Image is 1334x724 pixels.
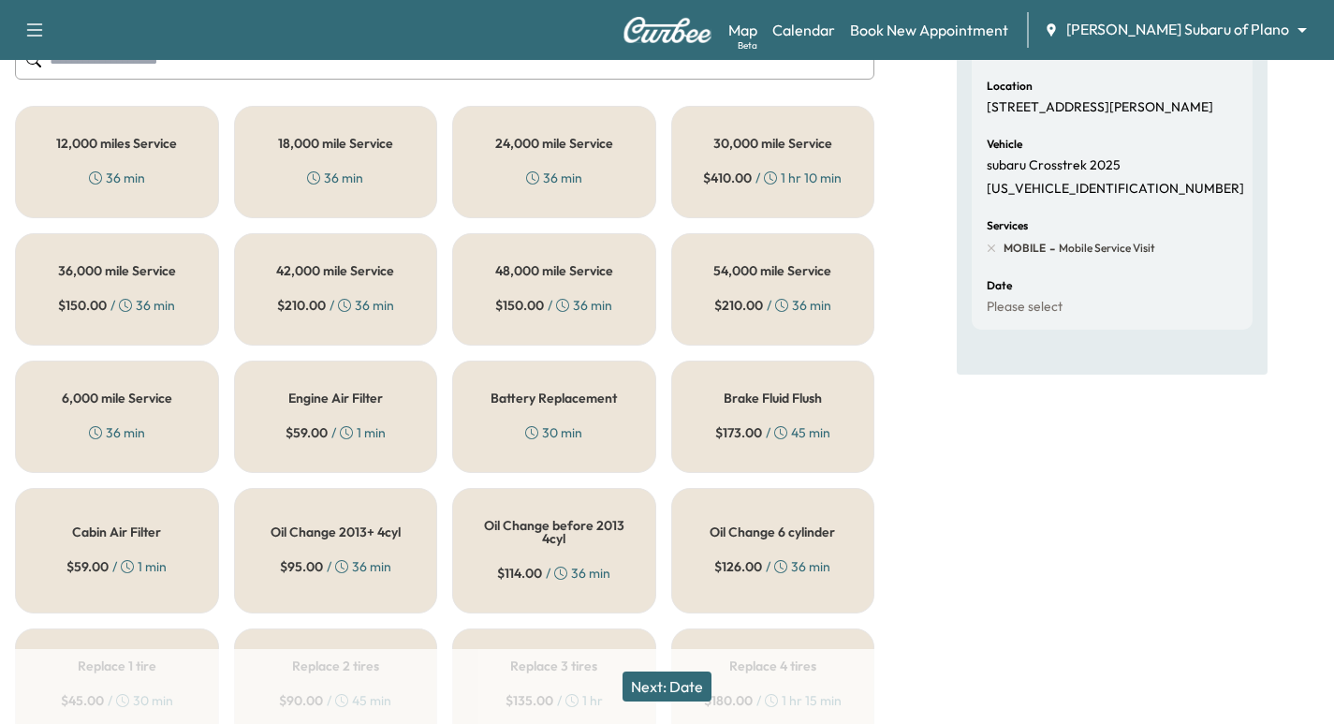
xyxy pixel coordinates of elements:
h5: Oil Change before 2013 4cyl [483,519,625,545]
p: Please select [987,299,1063,316]
div: / 1 hr 10 min [703,169,842,187]
h5: Oil Change 2013+ 4cyl [271,525,401,539]
button: Next: Date [623,672,711,702]
div: / 36 min [280,557,391,576]
h5: Engine Air Filter [288,392,383,405]
h6: Date [987,280,1012,291]
span: $ 410.00 [703,169,752,187]
div: / 36 min [277,296,394,315]
p: [US_VEHICLE_IDENTIFICATION_NUMBER] [987,181,1244,198]
h5: 30,000 mile Service [713,137,832,150]
h5: 12,000 miles Service [56,137,177,150]
div: / 1 min [66,557,167,576]
div: 36 min [89,423,145,442]
h6: Vehicle [987,139,1022,150]
h5: 42,000 mile Service [276,264,394,277]
h5: 36,000 mile Service [58,264,176,277]
a: Calendar [772,19,835,41]
h6: Services [987,220,1028,231]
a: Book New Appointment [850,19,1008,41]
span: MOBILE [1004,241,1046,256]
img: Curbee Logo [623,17,712,43]
h5: Cabin Air Filter [72,525,161,539]
h5: 18,000 mile Service [278,137,393,150]
span: $ 114.00 [497,564,542,583]
div: 36 min [526,169,582,187]
div: / 36 min [58,296,175,315]
h5: Oil Change 6 cylinder [710,525,835,539]
h5: 24,000 mile Service [495,137,613,150]
div: / 36 min [714,557,830,576]
span: - [1046,239,1055,258]
span: $ 95.00 [280,557,323,576]
span: [PERSON_NAME] Subaru of Plano [1066,19,1289,40]
span: $ 173.00 [715,423,762,442]
div: / 1 min [286,423,386,442]
span: $ 126.00 [714,557,762,576]
div: 36 min [307,169,363,187]
a: MapBeta [728,19,757,41]
div: / 36 min [497,564,610,583]
span: $ 150.00 [495,296,544,315]
div: / 36 min [714,296,831,315]
h6: Location [987,81,1033,92]
span: $ 59.00 [66,557,109,576]
h5: 6,000 mile Service [62,392,172,405]
h5: 48,000 mile Service [495,264,613,277]
h5: 54,000 mile Service [713,264,831,277]
p: [STREET_ADDRESS][PERSON_NAME] [987,99,1213,116]
h5: Brake Fluid Flush [724,392,822,405]
span: $ 210.00 [277,296,326,315]
div: 36 min [89,169,145,187]
p: subaru Crosstrek 2025 [987,157,1121,174]
span: $ 59.00 [286,423,328,442]
div: 30 min [525,423,582,442]
h5: Battery Replacement [491,392,617,405]
span: Mobile Service Visit [1055,241,1155,256]
div: / 36 min [495,296,612,315]
div: / 45 min [715,423,830,442]
span: $ 210.00 [714,296,763,315]
div: Beta [738,38,757,52]
span: $ 150.00 [58,296,107,315]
